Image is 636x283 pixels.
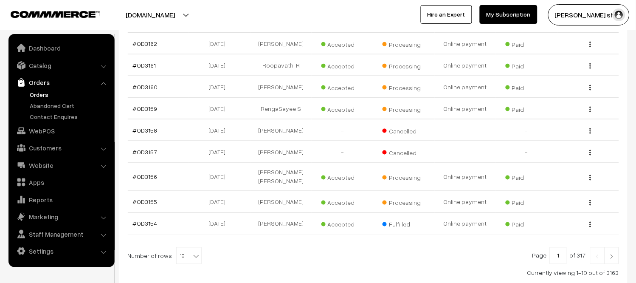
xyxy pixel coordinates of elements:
[590,63,591,69] img: Menu
[506,81,548,92] span: Paid
[383,146,425,157] span: Cancelled
[250,141,312,163] td: [PERSON_NAME]
[133,148,158,156] a: #OD3157
[496,141,557,163] td: -
[608,254,616,259] img: Right
[250,163,312,191] td: [PERSON_NAME] [PERSON_NAME]
[590,42,591,47] img: Menu
[383,218,425,229] span: Fulfilled
[189,163,250,191] td: [DATE]
[435,33,496,54] td: Online payment
[28,101,112,110] a: Abandoned Cart
[127,269,619,277] div: Currently viewing 1-10 out of 3163
[11,11,100,17] img: COMMMERCE
[383,38,425,49] span: Processing
[613,8,625,21] img: user
[133,83,158,91] a: #OD3160
[321,81,364,92] span: Accepted
[250,119,312,141] td: [PERSON_NAME]
[590,150,591,156] img: Menu
[506,218,548,229] span: Paid
[421,5,472,24] a: Hire an Expert
[383,59,425,71] span: Processing
[590,107,591,112] img: Menu
[383,81,425,92] span: Processing
[590,175,591,181] img: Menu
[383,171,425,182] span: Processing
[11,140,112,156] a: Customers
[496,119,557,141] td: -
[250,33,312,54] td: [PERSON_NAME]
[11,8,85,19] a: COMMMERCE
[11,209,112,224] a: Marketing
[11,40,112,56] a: Dashboard
[11,58,112,73] a: Catalog
[321,218,364,229] span: Accepted
[321,103,364,114] span: Accepted
[506,59,548,71] span: Paid
[383,196,425,207] span: Processing
[133,220,158,227] a: #OD3154
[133,127,158,134] a: #OD3158
[11,123,112,139] a: WebPOS
[532,252,547,259] span: Page
[590,222,591,227] img: Menu
[321,196,364,207] span: Accepted
[189,213,250,235] td: [DATE]
[570,252,586,259] span: of 317
[435,76,496,98] td: Online payment
[590,85,591,91] img: Menu
[383,103,425,114] span: Processing
[133,62,156,69] a: #OD3161
[133,40,158,47] a: #OD3162
[383,125,425,136] span: Cancelled
[506,103,548,114] span: Paid
[321,59,364,71] span: Accepted
[321,38,364,49] span: Accepted
[189,76,250,98] td: [DATE]
[321,171,364,182] span: Accepted
[11,243,112,259] a: Settings
[590,128,591,134] img: Menu
[176,247,202,264] span: 10
[189,54,250,76] td: [DATE]
[312,119,373,141] td: -
[28,112,112,121] a: Contact Enquires
[548,4,630,25] button: [PERSON_NAME] sha…
[11,226,112,242] a: Staff Management
[594,254,601,259] img: Left
[127,252,172,260] span: Number of rows
[250,191,312,213] td: [PERSON_NAME]
[435,191,496,213] td: Online payment
[435,213,496,235] td: Online payment
[506,38,548,49] span: Paid
[96,4,205,25] button: [DOMAIN_NAME]
[250,98,312,119] td: RengaSayee S
[189,141,250,163] td: [DATE]
[189,33,250,54] td: [DATE]
[250,54,312,76] td: Roopavathi R
[133,173,158,181] a: #OD3156
[250,213,312,235] td: [PERSON_NAME]
[435,98,496,119] td: Online payment
[506,196,548,207] span: Paid
[435,163,496,191] td: Online payment
[480,5,538,24] a: My Subscription
[28,90,112,99] a: Orders
[189,191,250,213] td: [DATE]
[312,141,373,163] td: -
[11,192,112,207] a: Reports
[11,175,112,190] a: Apps
[189,98,250,119] td: [DATE]
[250,76,312,98] td: [PERSON_NAME]
[506,171,548,182] span: Paid
[11,75,112,90] a: Orders
[11,158,112,173] a: Website
[189,119,250,141] td: [DATE]
[133,198,158,206] a: #OD3155
[435,54,496,76] td: Online payment
[590,200,591,206] img: Menu
[133,105,158,112] a: #OD3159
[177,248,201,265] span: 10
